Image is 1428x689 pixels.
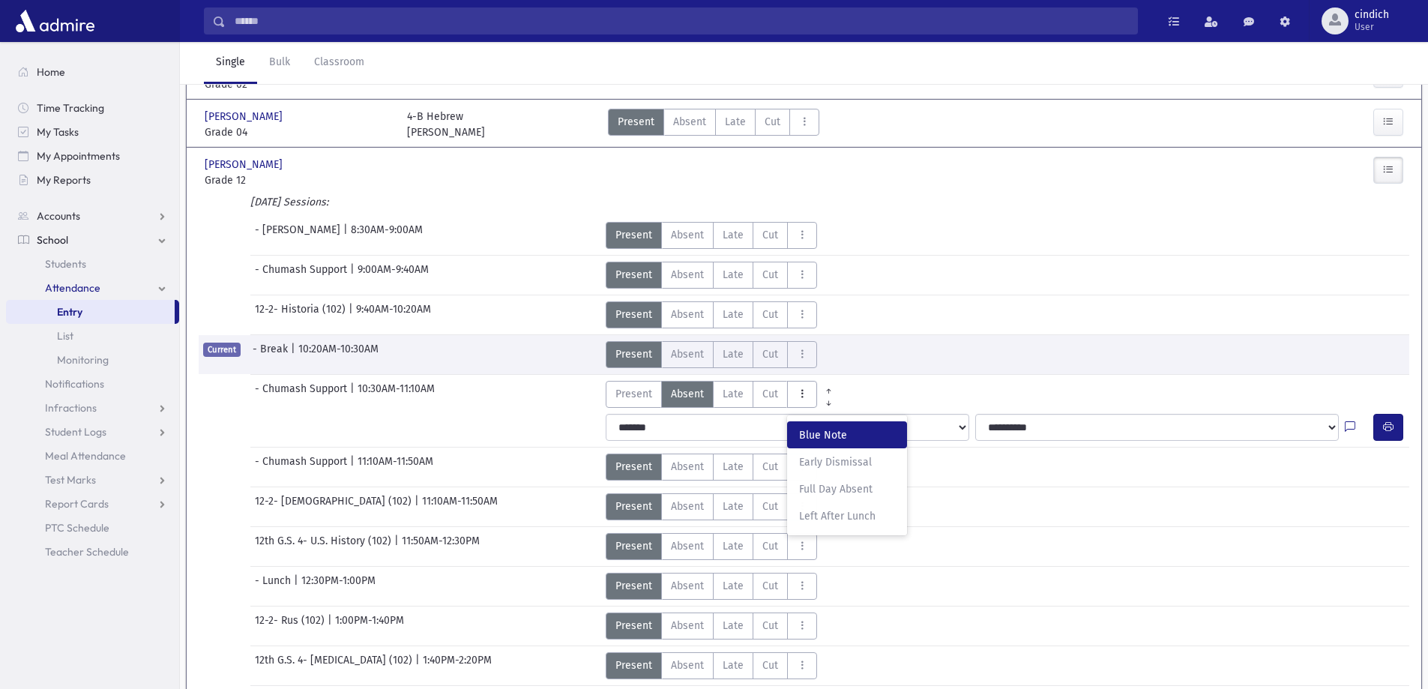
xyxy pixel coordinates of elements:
span: 1:00PM-1:40PM [335,613,404,640]
span: Late [723,578,744,594]
span: Late [723,307,744,322]
span: List [57,329,73,343]
a: Entry [6,300,175,324]
div: AttTypes [606,341,817,368]
span: School [37,233,68,247]
span: Absent [671,538,704,554]
a: My Appointments [6,144,179,168]
span: Late [725,114,746,130]
span: Time Tracking [37,101,104,115]
span: 10:20AM-10:30AM [298,341,379,368]
span: 12th G.S. 4- U.S. History (102) [255,533,394,560]
span: Present [615,307,652,322]
span: Cut [762,307,778,322]
span: Meal Attendance [45,449,126,463]
span: Cut [762,538,778,554]
span: | [291,341,298,368]
span: 11:10AM-11:50AM [358,454,433,481]
span: 11:10AM-11:50AM [422,493,498,520]
span: cindich [1355,9,1389,21]
div: AttTypes [606,301,817,328]
span: Absent [673,114,706,130]
span: Monitoring [57,353,109,367]
span: 8:30AM-9:00AM [351,222,423,249]
span: Present [615,578,652,594]
span: Test Marks [45,473,96,487]
span: Absent [671,346,704,362]
a: School [6,228,179,252]
span: - Break [253,341,291,368]
span: Accounts [37,209,80,223]
span: - Lunch [255,573,294,600]
a: Classroom [302,42,376,84]
span: My Tasks [37,125,79,139]
span: | [343,222,351,249]
span: Infractions [45,401,97,415]
span: PTC Schedule [45,521,109,535]
span: Absent [671,227,704,243]
a: Infractions [6,396,179,420]
span: | [415,493,422,520]
span: Present [615,386,652,402]
span: Full Day Absent [799,481,895,497]
a: Notifications [6,372,179,396]
span: 12-2- Historia (102) [255,301,349,328]
span: 9:00AM-9:40AM [358,262,429,289]
input: Search [226,7,1137,34]
span: Students [45,257,86,271]
span: Late [723,618,744,634]
span: Teacher Schedule [45,545,129,559]
span: - Chumash Support [255,454,350,481]
span: Cut [762,267,778,283]
a: Accounts [6,204,179,228]
span: Present [615,267,652,283]
span: My Appointments [37,149,120,163]
span: Notifications [45,377,104,391]
span: [PERSON_NAME] [205,157,286,172]
span: Entry [57,305,82,319]
span: Late [723,227,744,243]
span: Present [615,459,652,475]
a: My Reports [6,168,179,192]
span: Grade 04 [205,124,392,140]
div: AttTypes [608,109,819,140]
i: [DATE] Sessions: [250,196,328,208]
span: Late [723,538,744,554]
span: Late [723,459,744,475]
span: Cut [762,459,778,475]
span: | [394,533,402,560]
span: Late [723,267,744,283]
span: | [350,454,358,481]
a: Attendance [6,276,179,300]
span: Absent [671,658,704,673]
div: AttTypes [606,652,817,679]
span: Absent [671,386,704,402]
a: List [6,324,179,348]
div: AttTypes [606,573,817,600]
span: Current [203,343,241,357]
span: 9:40AM-10:20AM [356,301,431,328]
a: Home [6,60,179,84]
span: Blue Note [799,427,895,443]
span: My Reports [37,173,91,187]
span: Present [618,114,654,130]
span: Present [615,499,652,514]
span: - Chumash Support [255,381,350,408]
span: | [350,381,358,408]
span: Present [615,227,652,243]
img: AdmirePro [12,6,98,36]
div: 4-B Hebrew [PERSON_NAME] [407,109,485,140]
span: Cut [762,499,778,514]
span: Absent [671,307,704,322]
div: AttTypes [606,381,840,408]
span: Absent [671,618,704,634]
span: Absent [671,578,704,594]
span: 10:30AM-11:10AM [358,381,435,408]
span: Cut [762,227,778,243]
a: Single [204,42,257,84]
span: Present [615,538,652,554]
span: User [1355,21,1389,33]
span: | [328,613,335,640]
a: Bulk [257,42,302,84]
span: Home [37,65,65,79]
